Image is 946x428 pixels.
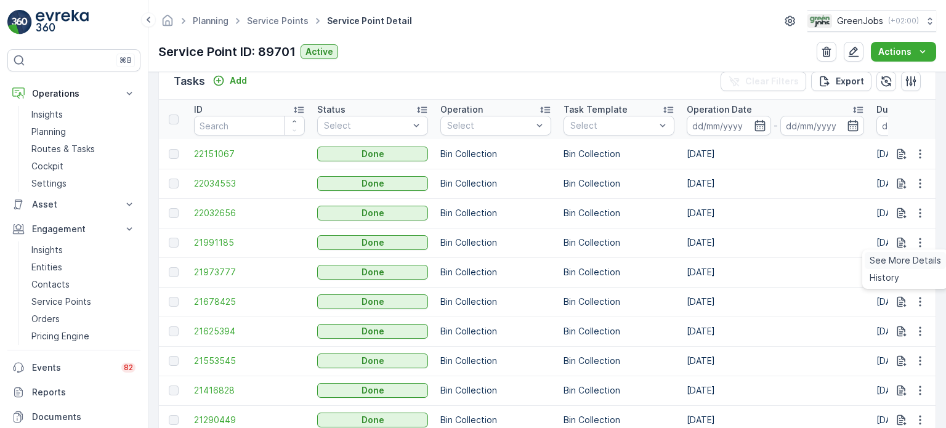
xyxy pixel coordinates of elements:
[836,75,864,87] p: Export
[194,355,305,367] a: 21553545
[26,241,140,259] a: Insights
[317,383,428,398] button: Done
[681,198,870,228] td: [DATE]
[305,46,333,58] p: Active
[194,103,203,116] p: ID
[811,71,871,91] button: Export
[570,119,655,132] p: Select
[888,16,919,26] p: ( +02:00 )
[440,103,483,116] p: Operation
[440,148,551,160] p: Bin Collection
[317,147,428,161] button: Done
[158,42,296,61] p: Service Point ID: 89701
[26,310,140,328] a: Orders
[31,108,63,121] p: Insights
[194,325,305,337] span: 21625394
[31,261,62,273] p: Entities
[865,252,946,269] a: See More Details
[681,139,870,169] td: [DATE]
[870,272,899,284] span: History
[362,384,384,397] p: Done
[194,266,305,278] a: 21973777
[687,116,771,135] input: dd/mm/yyyy
[837,15,883,27] p: GreenJobs
[119,55,132,65] p: ⌘B
[324,119,409,132] p: Select
[807,14,832,28] img: Green_Jobs_Logo.png
[871,42,936,62] button: Actions
[32,87,116,100] p: Operations
[26,106,140,123] a: Insights
[362,266,384,278] p: Done
[362,148,384,160] p: Done
[169,238,179,248] div: Toggle Row Selected
[7,355,140,380] a: Events82
[564,207,674,219] p: Bin Collection
[774,118,778,133] p: -
[440,266,551,278] p: Bin Collection
[193,15,228,26] a: Planning
[362,236,384,249] p: Done
[169,208,179,218] div: Toggle Row Selected
[26,175,140,192] a: Settings
[169,386,179,395] div: Toggle Row Selected
[161,18,174,29] a: Homepage
[301,44,338,59] button: Active
[174,73,205,90] p: Tasks
[564,103,628,116] p: Task Template
[317,413,428,427] button: Done
[681,346,870,376] td: [DATE]
[32,411,135,423] p: Documents
[26,259,140,276] a: Entities
[564,148,674,160] p: Bin Collection
[807,10,936,32] button: GreenJobs(+02:00)
[440,325,551,337] p: Bin Collection
[317,353,428,368] button: Done
[31,330,89,342] p: Pricing Engine
[362,296,384,308] p: Done
[247,15,309,26] a: Service Points
[681,228,870,257] td: [DATE]
[440,355,551,367] p: Bin Collection
[194,148,305,160] a: 22151067
[317,176,428,191] button: Done
[26,140,140,158] a: Routes & Tasks
[194,384,305,397] a: 21416828
[31,313,60,325] p: Orders
[440,414,551,426] p: Bin Collection
[194,116,305,135] input: Search
[681,287,870,317] td: [DATE]
[564,384,674,397] p: Bin Collection
[564,414,674,426] p: Bin Collection
[194,296,305,308] a: 21678425
[31,278,70,291] p: Contacts
[870,254,941,267] span: See More Details
[32,223,116,235] p: Engagement
[362,177,384,190] p: Done
[325,15,414,27] span: Service Point Detail
[26,123,140,140] a: Planning
[36,10,89,34] img: logo_light-DOdMpM7g.png
[317,294,428,309] button: Done
[169,297,179,307] div: Toggle Row Selected
[194,207,305,219] a: 22032656
[681,376,870,405] td: [DATE]
[169,415,179,425] div: Toggle Row Selected
[26,328,140,345] a: Pricing Engine
[194,236,305,249] a: 21991185
[194,177,305,190] a: 22034553
[7,10,32,34] img: logo
[876,103,916,116] p: Due Date
[7,217,140,241] button: Engagement
[878,46,912,58] p: Actions
[31,160,63,172] p: Cockpit
[440,384,551,397] p: Bin Collection
[564,177,674,190] p: Bin Collection
[169,179,179,188] div: Toggle Row Selected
